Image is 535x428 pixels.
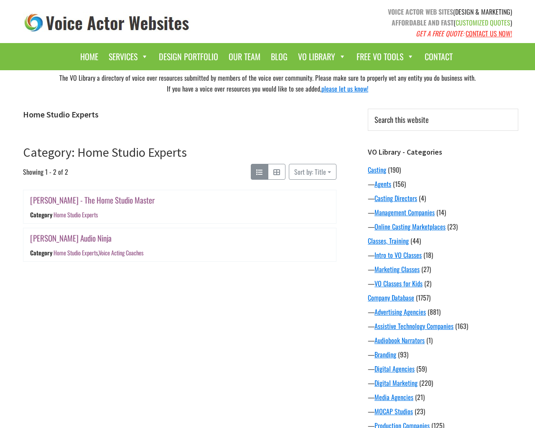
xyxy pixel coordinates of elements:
[447,222,458,232] span: (23)
[374,349,396,359] a: Branding
[30,211,52,219] div: Category
[421,264,431,274] span: (27)
[374,222,446,232] a: Online Casting Marketplaces
[455,321,468,331] span: (163)
[374,193,417,203] a: Casting Directors
[76,47,102,66] a: Home
[388,7,453,17] strong: VOICE ACTOR WEB SITES
[53,248,143,257] div: ,
[415,406,425,416] span: (23)
[368,278,518,288] div: —
[30,232,112,244] a: [PERSON_NAME] Audio Ninja
[374,264,420,274] a: Marketing Classes
[321,84,368,94] a: please let us know!
[426,335,433,345] span: (1)
[374,179,391,189] a: Agents
[368,250,518,260] div: —
[374,392,413,402] a: Media Agencies
[410,236,421,246] span: (44)
[368,392,518,402] div: —
[420,47,457,66] a: Contact
[416,293,431,303] span: (1757)
[419,378,433,388] span: (220)
[23,110,336,120] h1: Home Studio Experts
[419,193,426,203] span: (4)
[23,144,187,160] a: Category: Home Studio Experts
[368,148,518,157] h3: VO Library - Categories
[17,70,518,96] div: The VO Library a directory of voice over resources submitted by members of the voice over communi...
[368,349,518,359] div: —
[416,364,427,374] span: (59)
[424,278,431,288] span: (2)
[436,207,446,217] span: (14)
[428,307,441,317] span: (881)
[368,335,518,345] div: —
[416,28,464,38] em: GET A FREE QUOTE:
[155,47,222,66] a: Design Portfolio
[224,47,265,66] a: Our Team
[368,264,518,274] div: —
[388,165,401,175] span: (190)
[368,378,518,388] div: —
[289,164,336,180] button: Sort by: Title
[374,250,422,260] a: Intro to VO Classes
[374,364,415,374] a: Digital Agencies
[23,12,191,34] img: voice_actor_websites_logo
[104,47,153,66] a: Services
[368,222,518,232] div: —
[368,321,518,331] div: —
[368,193,518,203] div: —
[368,207,518,217] div: —
[23,164,68,180] span: Showing 1 - 2 of 2
[53,248,98,257] a: Home Studio Experts
[352,47,418,66] a: Free VO Tools
[374,207,435,217] a: Management Companies
[368,179,518,189] div: —
[415,392,425,402] span: (21)
[466,28,512,38] a: CONTACT US NOW!
[368,236,409,246] a: Classes, Training
[374,406,413,416] a: MOCAP Studios
[374,307,426,317] a: Advertising Agencies
[374,378,418,388] a: Digital Marketing
[392,18,453,28] strong: AFFORDABLE AND FAST
[456,18,510,28] span: CUSTOMIZED QUOTES
[294,47,350,66] a: VO Library
[53,211,98,219] a: Home Studio Experts
[374,335,425,345] a: Audiobook Narrators
[99,248,143,257] a: Voice Acting Coaches
[368,364,518,374] div: —
[398,349,408,359] span: (93)
[23,145,336,274] article: Category: Home Studio Experts
[368,307,518,317] div: —
[374,321,453,331] a: Assistive Technology Companies
[267,47,292,66] a: Blog
[274,6,512,39] p: (DESIGN & MARKETING) ( )
[393,179,406,189] span: (156)
[368,165,386,175] a: Casting
[374,278,423,288] a: VO Classes for Kids
[368,406,518,416] div: —
[30,248,52,257] div: Category
[368,293,414,303] a: Company Database
[30,194,155,206] a: [PERSON_NAME] - The Home Studio Master
[368,109,518,131] input: Search this website
[423,250,433,260] span: (18)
